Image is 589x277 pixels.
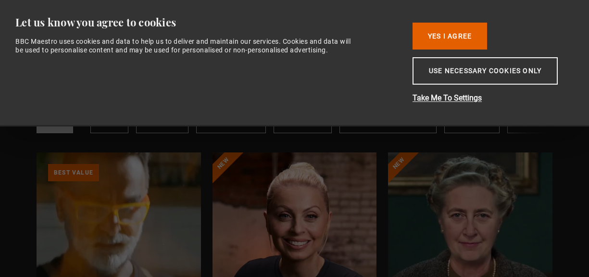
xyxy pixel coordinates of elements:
button: Use necessary cookies only [413,57,558,85]
button: Yes I Agree [413,23,487,50]
div: Let us know you agree to cookies [15,15,398,29]
p: Best value [48,164,99,181]
div: BBC Maestro uses cookies and data to help us to deliver and maintain our services. Cookies and da... [15,37,360,54]
button: Take Me To Settings [413,92,566,104]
